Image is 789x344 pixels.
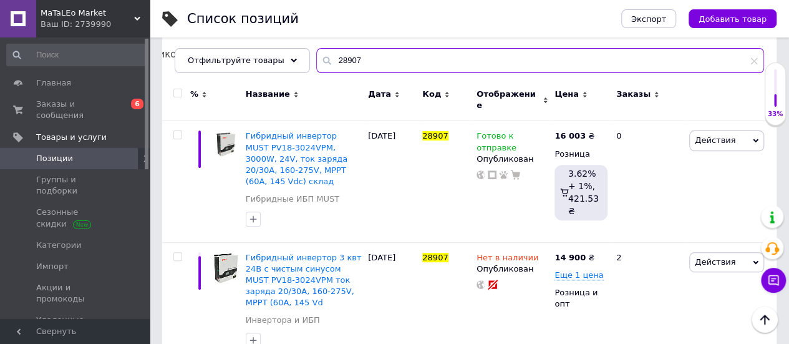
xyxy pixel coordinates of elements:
span: 33699 [128,62,213,72]
span: Экспорт [631,14,666,24]
span: Еще 1 цена [554,270,603,280]
b: 14 900 [554,253,586,262]
span: Акции и промокоды [36,282,115,305]
div: Ваш ID: 2739990 [41,19,150,30]
div: Список позиций [187,12,299,26]
div: Розница и опт [554,287,606,310]
img: Гибридный инвертор 3 квт 24В с чистым синусом MUST PV18-3024VPM ток заряда 20/30A, 160-275V, MPPT... [212,252,240,284]
div: ₴ [554,252,594,263]
span: Заказы и сообщения [36,99,115,121]
span: Добавить товар [699,14,767,24]
span: Название [246,89,290,100]
span: Цена [554,89,579,100]
span: Позиции [36,153,73,164]
b: 16 003 [554,131,586,140]
button: Чат с покупателем [761,268,786,293]
span: Опубликованные [128,49,213,60]
a: Инвертора и ИБП [246,315,320,326]
span: Отфильтруйте товары [188,56,284,65]
a: Гибридный инвертор MUST PV18-3024VPM, 3000W, 24V, ток заряда 20/30A, 160-275V, MPPT (60А, 145 Vdc... [246,131,347,186]
span: Отображение [477,89,540,111]
span: MaTaLEo Market [41,7,134,19]
div: [DATE] [365,121,419,242]
img: Гибридный инвертор MUST PV18-3024VPM, 3000W, 24V, ток заряда 20/30A, 160-275V, MPPT (60А, 145 Vdc... [212,130,240,158]
span: 3.62% + 1%, [568,169,596,191]
button: Наверх [752,307,778,333]
span: Импорт [36,261,69,272]
span: 6 [131,99,143,109]
a: Гибридный инвертор 3 квт 24В с чистым синусом MUST PV18-3024VPM ток заряда 20/30A, 160-275V, MPPT... [246,253,362,308]
div: ₴ [554,130,594,142]
span: Действия [695,257,735,267]
span: Код [422,89,441,100]
div: Опубликован [477,263,548,275]
span: 28907 [422,253,448,262]
input: Поиск [6,44,147,66]
input: Поиск по названию позиции, артикулу и поисковым запросам [316,48,764,73]
span: Удаленные позиции [36,315,115,337]
span: Нет в наличии [477,253,538,266]
button: Экспорт [621,9,676,28]
span: Готово к отправке [477,131,516,155]
span: Категории [36,240,82,251]
button: Добавить товар [689,9,777,28]
span: Главная [36,77,71,89]
span: Действия [695,135,735,145]
div: Розница [554,149,606,160]
div: Опубликован [477,154,548,165]
div: 33% [765,110,785,119]
a: Гибридные ИБП MUST [246,194,339,205]
span: Заказы [616,89,651,100]
span: Сезонные скидки [36,207,115,229]
span: 28907 [422,131,448,140]
span: Товары и услуги [36,132,107,143]
span: % [190,89,198,100]
div: 0 [609,121,686,242]
span: Дата [368,89,391,100]
span: 421.53 ₴ [568,194,599,216]
span: Группы и подборки [36,174,115,197]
